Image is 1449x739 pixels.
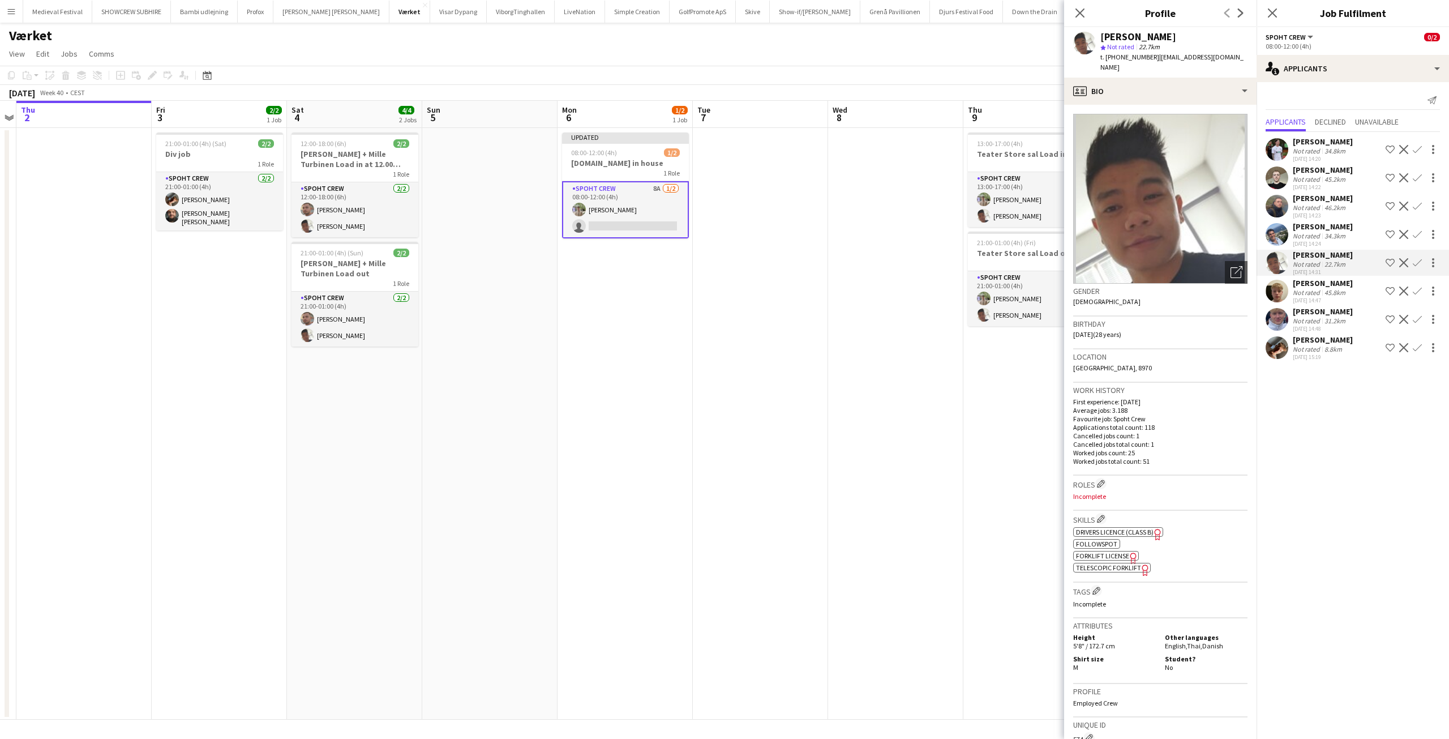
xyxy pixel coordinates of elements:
div: 22.7km [1322,260,1348,268]
h3: Roles [1073,478,1247,490]
div: Not rated [1293,345,1322,353]
app-job-card: 21:00-01:00 (4h) (Fri)2/2Teater Store sal Load out1 RoleSpoht Crew2/221:00-01:00 (4h)[PERSON_NAME... [968,232,1095,326]
p: Cancelled jobs total count: 1 [1073,440,1247,448]
span: 21:00-01:00 (4h) (Sun) [301,249,363,257]
app-job-card: 21:00-01:00 (4h) (Sat)2/2Div job1 RoleSpoht Crew2/221:00-01:00 (4h)[PERSON_NAME][PERSON_NAME] [PE... [156,133,283,230]
h3: Teater Store sal Load out [968,248,1095,258]
span: 0/2 [1424,33,1440,41]
span: [DATE] (28 years) [1073,330,1121,339]
h3: Div job [156,149,283,159]
div: 21:00-01:00 (4h) (Sun)2/2[PERSON_NAME] + Mille Turbinen Load out1 RoleSpoht Crew2/221:00-01:00 (4... [291,242,418,347]
h3: Gender [1073,286,1247,296]
app-card-role: Spoht Crew2/221:00-01:00 (4h)[PERSON_NAME][PERSON_NAME] [PERSON_NAME] [156,172,283,230]
button: Værket [389,1,430,23]
button: Skive [736,1,770,23]
span: 4/4 [398,106,414,114]
a: Edit [32,46,54,61]
div: Bio [1064,78,1257,105]
h3: [PERSON_NAME] + Mille Turbinen Load in at 12.00 hours [291,149,418,169]
h3: Birthday [1073,319,1247,329]
span: Comms [89,49,114,59]
h3: Work history [1073,385,1247,395]
span: t. [PHONE_NUMBER] [1100,53,1159,61]
div: Not rated [1293,175,1322,183]
span: 2/2 [393,139,409,148]
span: Jobs [61,49,78,59]
p: Cancelled jobs count: 1 [1073,432,1247,440]
div: [PERSON_NAME] [1293,193,1353,203]
p: Incomplete [1073,600,1247,608]
h3: Profile [1064,6,1257,20]
span: | [EMAIL_ADDRESS][DOMAIN_NAME] [1100,53,1244,71]
div: [DATE] 14:24 [1293,240,1353,247]
span: 8 [831,111,847,124]
h5: Other languages [1165,633,1247,642]
p: Applications total count: 118 [1073,423,1247,432]
div: 34.8km [1322,147,1348,155]
span: 1 Role [663,169,680,177]
span: 1 Role [393,279,409,288]
span: Tue [697,105,710,115]
span: 5 [425,111,440,124]
div: 2 Jobs [399,116,417,124]
div: Not rated [1293,203,1322,212]
div: Not rated [1293,288,1322,297]
a: Comms [84,46,119,61]
span: Danish [1202,642,1223,650]
button: Down the Drain [1003,1,1067,23]
span: [DEMOGRAPHIC_DATA] [1073,297,1141,306]
span: 13:00-17:00 (4h) [977,139,1023,148]
div: 45.8km [1322,288,1348,297]
span: 7 [696,111,710,124]
h5: Height [1073,633,1156,642]
button: SHOWCREW SUBHIRE [92,1,171,23]
button: Profox [238,1,273,23]
span: 2/2 [266,106,282,114]
div: [PERSON_NAME] [1293,136,1353,147]
div: 13:00-17:00 (4h)2/2Teater Store sal Load in1 RoleSpoht Crew2/213:00-17:00 (4h)[PERSON_NAME][PERSO... [968,133,1095,227]
span: 21:00-01:00 (4h) (Sat) [165,139,226,148]
p: Incomplete [1073,492,1247,501]
a: Jobs [56,46,82,61]
button: Simple Creation [605,1,670,23]
div: Applicants [1257,55,1449,82]
span: 2 [19,111,35,124]
button: Medieval Festival [23,1,92,23]
div: Open photos pop-in [1225,261,1247,284]
span: 9 [966,111,982,124]
span: Drivers Licence (Class B) [1076,528,1154,536]
span: Wed [833,105,847,115]
button: Spoht Crew [1266,33,1315,41]
app-card-role: Spoht Crew2/213:00-17:00 (4h)[PERSON_NAME][PERSON_NAME] [968,172,1095,227]
button: Bambi udlejning [171,1,238,23]
p: Worked jobs count: 25 [1073,448,1247,457]
span: Spoht Crew [1266,33,1306,41]
span: FollowSpot [1076,540,1117,548]
div: 45.2km [1322,175,1348,183]
h3: Job Fulfilment [1257,6,1449,20]
button: GolfPromote ApS [670,1,736,23]
div: [DATE] 14:47 [1293,297,1353,304]
button: [PERSON_NAME] [PERSON_NAME] [273,1,389,23]
button: Show-if/[PERSON_NAME] [770,1,860,23]
div: [DATE] [9,87,35,99]
div: 08:00-12:00 (4h) [1266,42,1440,50]
div: [PERSON_NAME] [1293,165,1353,175]
span: View [9,49,25,59]
div: 1 Job [267,116,281,124]
span: 4 [290,111,304,124]
div: Not rated [1293,260,1322,268]
span: Fri [156,105,165,115]
span: No [1165,663,1173,672]
div: CEST [70,88,85,97]
div: 1 Job [672,116,687,124]
span: 1/2 [664,148,680,157]
h3: Unique ID [1073,720,1247,730]
button: Visar Dypang [430,1,487,23]
div: [PERSON_NAME] [1293,335,1353,345]
app-job-card: 12:00-18:00 (6h)2/2[PERSON_NAME] + Mille Turbinen Load in at 12.00 hours1 RoleSpoht Crew2/212:00-... [291,133,418,237]
div: 34.3km [1322,232,1348,240]
span: Not rated [1107,42,1134,51]
h3: Attributes [1073,621,1247,631]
